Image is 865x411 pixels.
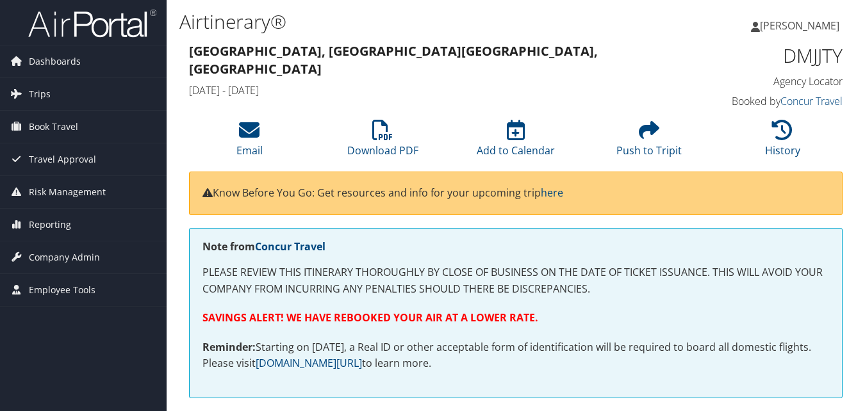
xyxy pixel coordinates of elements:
span: Risk Management [29,176,106,208]
span: Book Travel [29,111,78,143]
h4: [DATE] - [DATE] [189,83,675,97]
a: History [765,127,800,157]
h4: Agency Locator [694,74,843,88]
span: Employee Tools [29,274,95,306]
a: here [541,186,563,200]
a: Download PDF [347,127,418,157]
img: airportal-logo.png [28,8,156,38]
a: Concur Travel [255,239,325,254]
a: [PERSON_NAME] [751,6,852,45]
a: [DOMAIN_NAME][URL] [256,356,362,370]
span: Trips [29,78,51,110]
span: Reporting [29,209,71,241]
p: Starting on [DATE], a Real ID or other acceptable form of identification will be required to boar... [202,339,829,372]
h1: Airtinerary® [179,8,628,35]
strong: [GEOGRAPHIC_DATA], [GEOGRAPHIC_DATA] [GEOGRAPHIC_DATA], [GEOGRAPHIC_DATA] [189,42,598,77]
a: Concur Travel [780,94,843,108]
strong: Reminder: [202,340,256,354]
a: Email [236,127,263,157]
span: Travel Approval [29,143,96,175]
p: Know Before You Go: Get resources and info for your upcoming trip [202,185,829,202]
strong: SAVINGS ALERT! WE HAVE REBOOKED YOUR AIR AT A LOWER RATE. [202,310,538,325]
span: Dashboards [29,45,81,77]
span: Company Admin [29,241,100,273]
strong: Note from [202,239,325,254]
span: [PERSON_NAME] [760,19,839,33]
h4: Booked by [694,94,843,108]
h1: DMJJTY [694,42,843,69]
a: Add to Calendar [477,127,555,157]
a: Push to Tripit [616,127,682,157]
p: PLEASE REVIEW THIS ITINERARY THOROUGHLY BY CLOSE OF BUSINESS ON THE DATE OF TICKET ISSUANCE. THIS... [202,264,829,297]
